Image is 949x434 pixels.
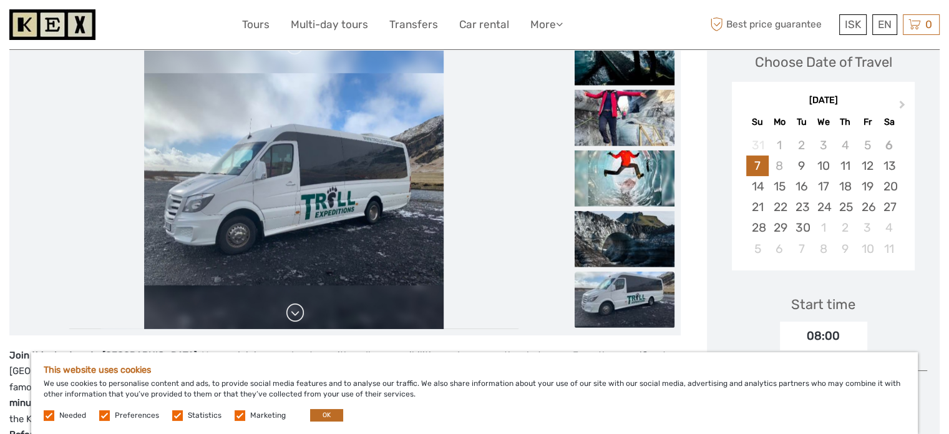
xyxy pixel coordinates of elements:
div: Choose Tuesday, September 9th, 2025 [791,155,812,176]
div: Choose Sunday, September 28th, 2025 [746,217,768,238]
div: Choose Thursday, September 11th, 2025 [834,155,856,176]
div: month 2025-09 [736,135,911,259]
div: Choose Monday, September 15th, 2025 [769,176,791,197]
div: Mo [769,114,791,131]
div: Su [746,114,768,131]
a: Transfers [389,16,438,34]
a: More [530,16,563,34]
div: Choose Thursday, September 25th, 2025 [834,197,856,217]
div: Choose Saturday, September 27th, 2025 [878,197,900,217]
div: Choose Sunday, September 14th, 2025 [746,176,768,197]
div: Choose Tuesday, September 30th, 2025 [791,217,812,238]
div: Choose Sunday, September 21st, 2025 [746,197,768,217]
div: Choose Monday, September 22nd, 2025 [769,197,791,217]
div: Sa [878,114,900,131]
div: Th [834,114,856,131]
img: 742810a6ab314386a9535422756f9a7a_slider_thumbnail.jpeg [575,210,674,267]
label: Needed [59,410,86,421]
div: Choose Thursday, October 9th, 2025 [834,239,856,259]
div: Choose Thursday, October 2nd, 2025 [834,217,856,238]
div: Choose Tuesday, September 23rd, 2025 [791,197,812,217]
div: Choose Date of Travel [755,52,892,72]
div: Choose Friday, September 26th, 2025 [856,197,878,217]
div: We [812,114,834,131]
div: Choose Thursday, September 18th, 2025 [834,176,856,197]
img: 740222f3d9924d39b6cb0196517fd209_main_slider.png [144,29,444,329]
a: Multi-day tours [291,16,368,34]
div: Not available Sunday, August 31st, 2025 [746,135,768,155]
div: Choose Wednesday, September 24th, 2025 [812,197,834,217]
div: Not available Saturday, September 6th, 2025 [878,135,900,155]
h5: This website uses cookies [44,365,905,375]
img: aefba759b66d4ef1bab3e018b6f44f49_slider_thumbnail.jpeg [575,29,674,85]
div: Choose Wednesday, October 8th, 2025 [812,239,834,259]
div: Tu [791,114,812,131]
a: Car rental [459,16,509,34]
span: 0 [923,18,934,31]
div: Choose Saturday, September 13th, 2025 [878,155,900,176]
div: Choose Sunday, September 7th, 2025 [746,155,768,176]
div: Choose Friday, October 10th, 2025 [856,239,878,259]
button: Open LiveChat chat widget [144,19,158,34]
div: Start time [791,295,855,314]
div: Choose Tuesday, October 7th, 2025 [791,239,812,259]
div: Choose Monday, October 6th, 2025 [769,239,791,259]
div: Not available Thursday, September 4th, 2025 [834,135,856,155]
label: Statistics [188,410,221,421]
div: Not available Wednesday, September 3rd, 2025 [812,135,834,155]
div: Choose Tuesday, September 16th, 2025 [791,176,812,197]
div: [DATE] [732,94,915,107]
div: Not available Monday, September 1st, 2025 [769,135,791,155]
div: Choose Friday, October 3rd, 2025 [856,217,878,238]
strong: Join this day tour to [GEOGRAPHIC_DATA] [9,350,197,361]
div: Not available Tuesday, September 2nd, 2025 [791,135,812,155]
span: ISK [845,18,861,31]
div: Choose Wednesday, September 17th, 2025 [812,176,834,197]
div: EN [872,14,897,35]
div: Choose Saturday, September 20th, 2025 [878,176,900,197]
img: 740222f3d9924d39b6cb0196517fd209_slider_thumbnail.png [575,271,674,327]
div: 08:00 [780,322,867,350]
div: Not available Monday, September 8th, 2025 [769,155,791,176]
img: 1261-44dab5bb-39f8-40da-b0c2-4d9fce00897c_logo_small.jpg [9,9,95,40]
div: Choose Wednesday, October 1st, 2025 [812,217,834,238]
div: Choose Monday, September 29th, 2025 [769,217,791,238]
img: 47766b3ff2534a52b0af9a0e44156c3e_slider_thumbnail.jpeg [575,89,674,145]
div: Choose Wednesday, September 10th, 2025 [812,155,834,176]
div: Not available Friday, September 5th, 2025 [856,135,878,155]
div: Choose Friday, September 19th, 2025 [856,176,878,197]
div: Choose Sunday, October 5th, 2025 [746,239,768,259]
img: abdd73aa9b48488bb8532727aa036728_slider_thumbnail.png [575,150,674,206]
button: OK [310,409,343,422]
div: Fr [856,114,878,131]
div: Choose Saturday, October 11th, 2025 [878,239,900,259]
label: Preferences [115,410,159,421]
div: Choose Friday, September 12th, 2025 [856,155,878,176]
label: Marketing [250,410,286,421]
a: Tours [242,16,270,34]
p: We're away right now. Please check back later! [17,22,141,32]
div: Choose Saturday, October 4th, 2025 [878,217,900,238]
div: We use cookies to personalise content and ads, to provide social media features and to analyse ou... [31,352,918,434]
button: Next Month [893,97,913,117]
span: Best price guarantee [707,14,836,35]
